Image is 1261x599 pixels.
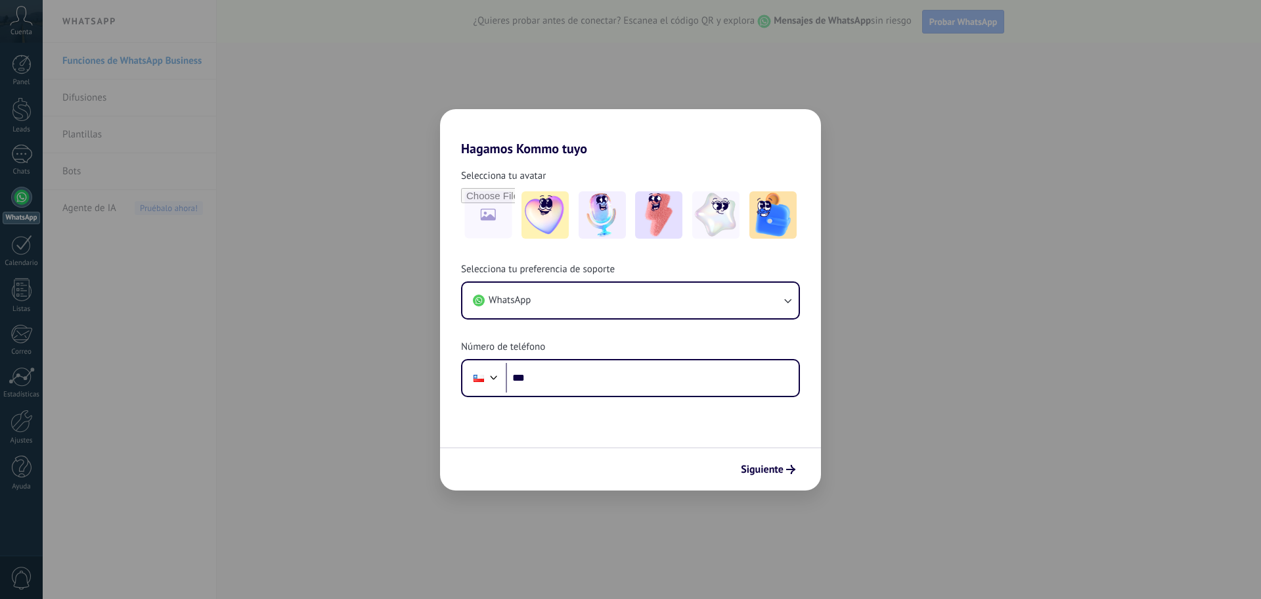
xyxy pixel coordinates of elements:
span: WhatsApp [489,294,531,307]
span: Número de teléfono [461,341,545,354]
div: Chile: + 56 [466,364,491,392]
span: Siguiente [741,465,784,474]
button: Siguiente [735,458,801,481]
img: -2.jpeg [579,191,626,239]
img: -3.jpeg [635,191,682,239]
h2: Hagamos Kommo tuyo [440,109,821,156]
img: -4.jpeg [692,191,740,239]
button: WhatsApp [462,283,799,318]
img: -5.jpeg [749,191,797,239]
span: Selecciona tu preferencia de soporte [461,263,615,276]
img: -1.jpeg [521,191,569,239]
span: Selecciona tu avatar [461,170,546,183]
